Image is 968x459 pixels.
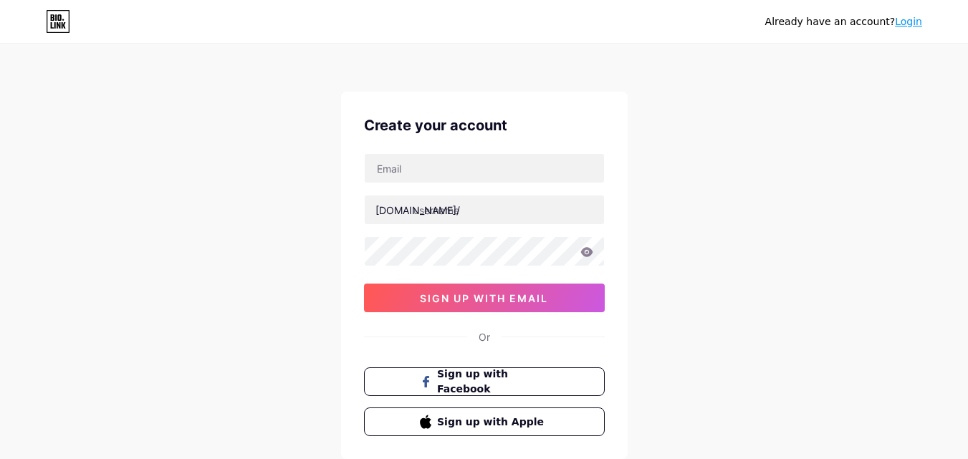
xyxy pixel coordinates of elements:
div: Or [479,329,490,344]
input: username [365,195,604,224]
button: Sign up with Apple [364,407,605,436]
button: sign up with email [364,284,605,312]
a: Login [895,16,922,27]
span: Sign up with Facebook [437,367,548,397]
div: [DOMAIN_NAME]/ [375,203,460,218]
div: Create your account [364,115,605,136]
span: Sign up with Apple [437,415,548,430]
span: sign up with email [420,292,548,304]
div: Already have an account? [765,14,922,29]
input: Email [365,154,604,183]
button: Sign up with Facebook [364,367,605,396]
